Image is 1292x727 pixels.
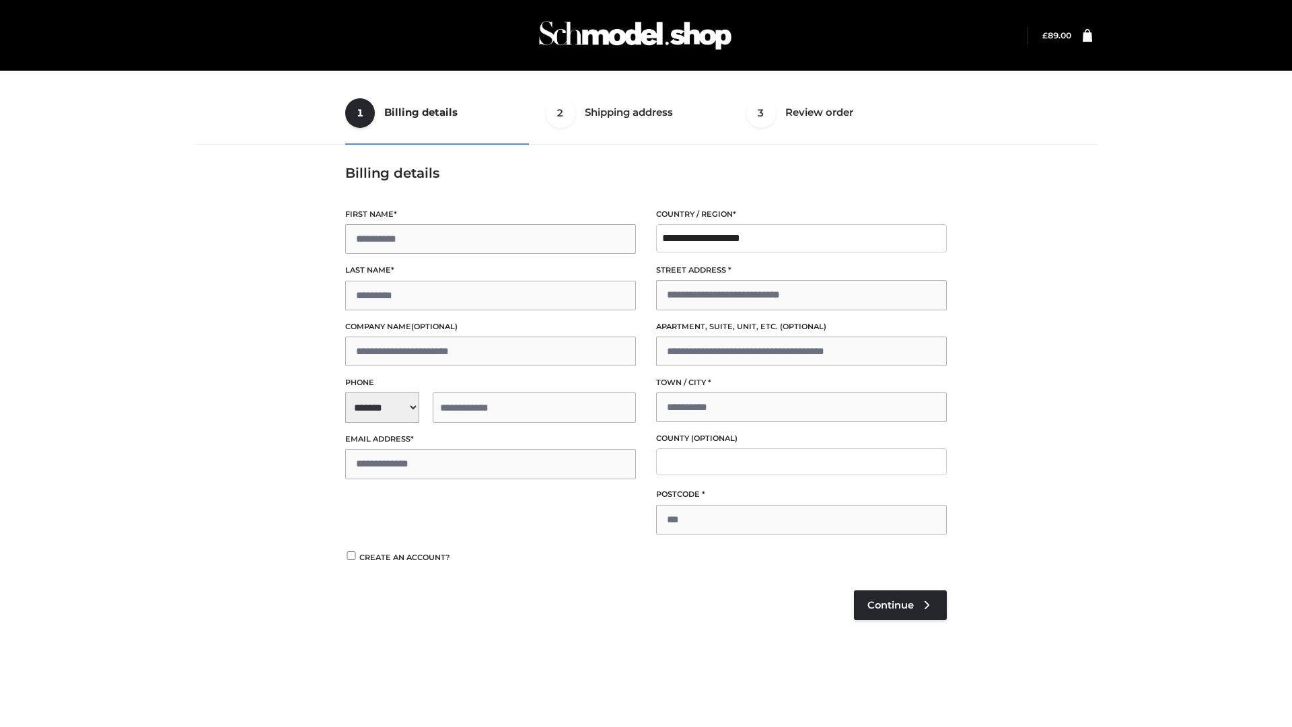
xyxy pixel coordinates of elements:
[656,488,947,501] label: Postcode
[656,320,947,333] label: Apartment, suite, unit, etc.
[780,322,826,331] span: (optional)
[534,9,736,62] img: Schmodel Admin 964
[411,322,458,331] span: (optional)
[359,553,450,562] span: Create an account?
[656,432,947,445] label: County
[691,434,738,443] span: (optional)
[345,165,947,181] h3: Billing details
[345,376,636,389] label: Phone
[867,599,914,611] span: Continue
[345,433,636,446] label: Email address
[345,551,357,560] input: Create an account?
[656,208,947,221] label: Country / Region
[1042,30,1071,40] bdi: 89.00
[854,590,947,620] a: Continue
[345,320,636,333] label: Company name
[1042,30,1071,40] a: £89.00
[345,264,636,277] label: Last name
[656,376,947,389] label: Town / City
[345,208,636,221] label: First name
[656,264,947,277] label: Street address
[1042,30,1048,40] span: £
